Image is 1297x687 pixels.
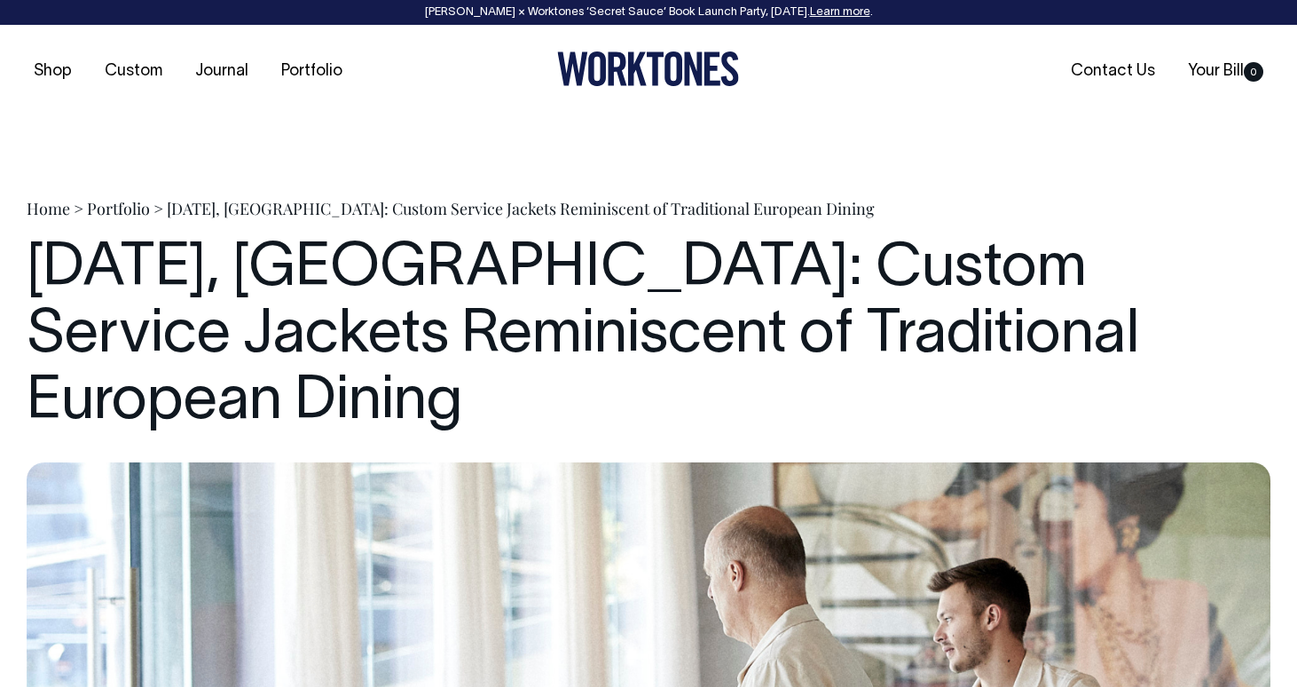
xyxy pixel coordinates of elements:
[27,57,79,86] a: Shop
[188,57,255,86] a: Journal
[153,198,163,219] span: >
[1064,57,1162,86] a: Contact Us
[167,198,875,219] span: [DATE], [GEOGRAPHIC_DATA]: Custom Service Jackets Reminiscent of Traditional European Dining
[1244,62,1263,82] span: 0
[87,198,150,219] a: Portfolio
[98,57,169,86] a: Custom
[1181,57,1270,86] a: Your Bill0
[27,237,1270,436] h1: [DATE], [GEOGRAPHIC_DATA]: Custom Service Jackets Reminiscent of Traditional European Dining
[274,57,350,86] a: Portfolio
[18,6,1279,19] div: [PERSON_NAME] × Worktones ‘Secret Sauce’ Book Launch Party, [DATE]. .
[810,7,870,18] a: Learn more
[27,198,70,219] a: Home
[74,198,83,219] span: >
